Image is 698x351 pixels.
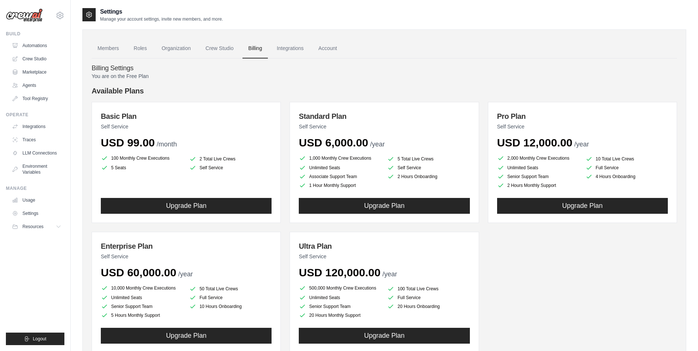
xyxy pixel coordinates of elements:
li: 4 Hours Onboarding [585,173,668,180]
button: Logout [6,333,64,345]
span: /year [178,270,193,278]
p: Self Service [101,253,272,260]
a: Account [312,39,343,58]
span: /year [370,141,385,148]
li: 1 Hour Monthly Support [299,182,381,189]
li: Self Service [387,164,470,171]
span: USD 120,000.00 [299,266,380,279]
li: Full Service [585,164,668,171]
a: Integrations [9,121,64,132]
li: 2 Hours Monthly Support [497,182,580,189]
h4: Billing Settings [92,64,677,72]
a: Marketplace [9,66,64,78]
li: 2,000 Monthly Crew Executions [497,154,580,163]
li: 50 Total Live Crews [189,285,272,292]
p: Manage your account settings, invite new members, and more. [100,16,223,22]
li: 2 Hours Onboarding [387,173,470,180]
p: Self Service [299,253,470,260]
li: 2 Total Live Crews [189,155,272,163]
li: 1,000 Monthly Crew Executions [299,154,381,163]
li: Full Service [387,294,470,301]
a: LLM Connections [9,147,64,159]
span: Resources [22,224,43,230]
h3: Pro Plan [497,111,668,121]
li: Unlimited Seats [299,164,381,171]
h2: Settings [100,7,223,16]
li: 20 Hours Monthly Support [299,312,381,319]
button: Upgrade Plan [299,328,470,344]
span: /year [574,141,589,148]
a: Usage [9,194,64,206]
p: You are on the Free Plan [92,72,677,80]
div: Operate [6,112,64,118]
li: 100 Monthly Crew Executions [101,154,183,163]
a: Crew Studio [200,39,240,58]
li: 20 Hours Onboarding [387,303,470,310]
span: USD 99.00 [101,136,155,149]
h3: Standard Plan [299,111,470,121]
a: Automations [9,40,64,52]
li: Senior Support Team [101,303,183,310]
h3: Ultra Plan [299,241,470,251]
button: Upgrade Plan [101,328,272,344]
div: Build [6,31,64,37]
span: Logout [33,336,46,342]
li: 500,000 Monthly Crew Executions [299,284,381,292]
li: Senior Support Team [299,303,381,310]
li: Unlimited Seats [497,164,580,171]
li: 10 Total Live Crews [585,155,668,163]
span: /month [157,141,177,148]
li: Unlimited Seats [101,294,183,301]
span: /year [382,270,397,278]
button: Upgrade Plan [497,198,668,214]
h3: Enterprise Plan [101,241,272,251]
a: Environment Variables [9,160,64,178]
li: Full Service [189,294,272,301]
p: Self Service [101,123,272,130]
a: Settings [9,208,64,219]
p: Self Service [299,123,470,130]
li: 5 Total Live Crews [387,155,470,163]
a: Members [92,39,125,58]
li: Senior Support Team [497,173,580,180]
a: Integrations [271,39,309,58]
li: 10 Hours Onboarding [189,303,272,310]
p: Self Service [497,123,668,130]
a: Organization [156,39,196,58]
a: Traces [9,134,64,146]
li: 5 Seats [101,164,183,171]
div: Manage [6,185,64,191]
h3: Basic Plan [101,111,272,121]
a: Roles [128,39,153,58]
a: Billing [242,39,268,58]
li: 5 Hours Monthly Support [101,312,183,319]
button: Resources [9,221,64,233]
span: USD 12,000.00 [497,136,573,149]
li: 100 Total Live Crews [387,285,470,292]
h4: Available Plans [92,86,677,96]
button: Upgrade Plan [299,198,470,214]
li: Associate Support Team [299,173,381,180]
span: USD 60,000.00 [101,266,176,279]
a: Tool Registry [9,93,64,104]
a: Agents [9,79,64,91]
li: Self Service [189,164,272,171]
li: Unlimited Seats [299,294,381,301]
img: Logo [6,8,43,22]
button: Upgrade Plan [101,198,272,214]
a: Crew Studio [9,53,64,65]
li: 10,000 Monthly Crew Executions [101,284,183,292]
span: USD 6,000.00 [299,136,368,149]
